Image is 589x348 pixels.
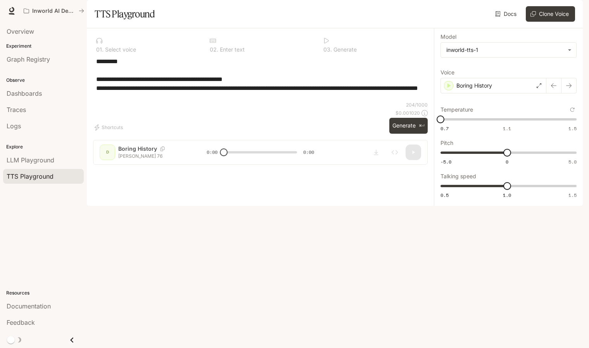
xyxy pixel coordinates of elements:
[93,121,126,134] button: Shortcuts
[440,192,449,198] span: 0.5
[456,82,492,90] p: Boring History
[440,158,451,165] span: -5.0
[440,34,456,40] p: Model
[568,105,577,114] button: Reset to default
[218,47,245,52] p: Enter text
[440,70,454,75] p: Voice
[323,47,332,52] p: 0 3 .
[503,192,511,198] span: 1.0
[32,8,76,14] p: Inworld AI Demos
[568,158,577,165] span: 5.0
[210,47,218,52] p: 0 2 .
[441,43,576,57] div: inworld-tts-1
[526,6,575,22] button: Clone Voice
[20,3,88,19] button: All workspaces
[568,192,577,198] span: 1.5
[440,140,453,146] p: Pitch
[503,125,511,132] span: 1.1
[440,107,473,112] p: Temperature
[440,125,449,132] span: 0.7
[568,125,577,132] span: 1.5
[389,118,428,134] button: Generate⌘⏎
[446,46,564,54] div: inworld-tts-1
[96,47,104,52] p: 0 1 .
[494,6,520,22] a: Docs
[419,124,425,128] p: ⌘⏎
[332,47,357,52] p: Generate
[506,158,508,165] span: 0
[440,174,476,179] p: Talking speed
[104,47,136,52] p: Select voice
[95,6,155,22] h1: TTS Playground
